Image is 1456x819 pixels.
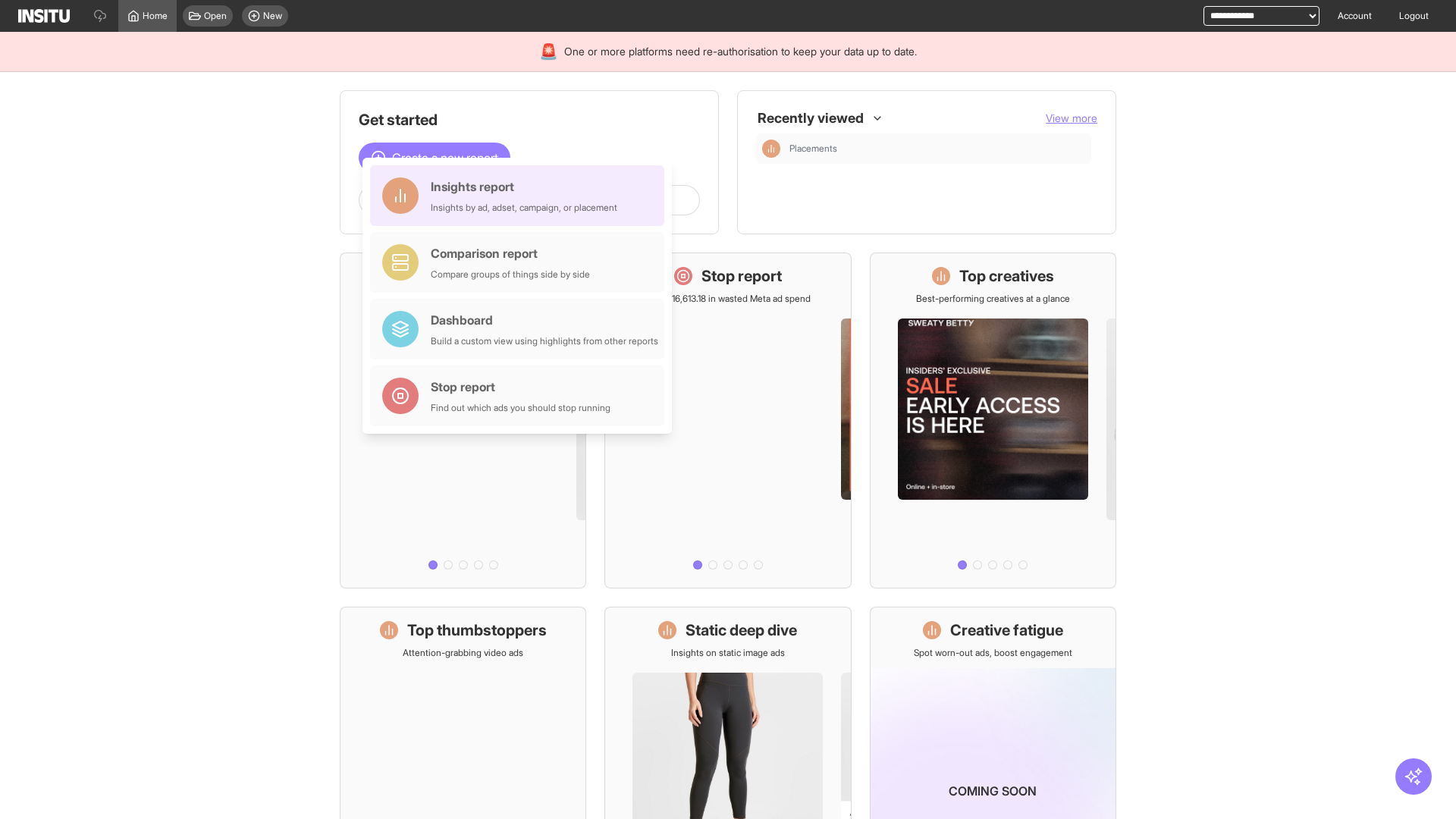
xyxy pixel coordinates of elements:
span: Home [143,10,168,22]
div: Dashboard [431,311,658,329]
p: Attention-grabbing video ads [403,647,523,659]
p: Insights on static image ads [671,647,785,659]
span: View more [1046,111,1097,124]
div: Build a custom view using highlights from other reports [431,335,658,347]
h1: Stop report [701,265,782,287]
p: Save £16,613.18 in wasted Meta ad spend [645,293,811,305]
div: Insights [762,140,780,158]
button: Create a new report [359,143,510,173]
span: New [263,10,282,22]
div: Insights report [431,177,617,196]
h1: Static deep dive [686,620,797,641]
div: Insights by ad, adset, campaign, or placement [431,202,617,214]
a: Top creativesBest-performing creatives at a glance [870,253,1116,588]
span: Open [204,10,227,22]
button: View more [1046,111,1097,126]
h1: Get started [359,109,700,130]
span: Create a new report [392,149,498,167]
p: Best-performing creatives at a glance [916,293,1070,305]
div: Stop report [431,378,610,396]
div: Comparison report [431,244,590,262]
h1: Top creatives [959,265,1054,287]
a: Stop reportSave £16,613.18 in wasted Meta ad spend [604,253,851,588]
div: Find out which ads you should stop running [431,402,610,414]
h1: Top thumbstoppers [407,620,547,641]
span: Placements [789,143,837,155]
img: Logo [18,9,70,23]
div: 🚨 [539,41,558,62]
span: One or more platforms need re-authorisation to keep your data up to date. [564,44,917,59]
span: Placements [789,143,1085,155]
div: Compare groups of things side by side [431,268,590,281]
a: What's live nowSee all active ads instantly [340,253,586,588]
